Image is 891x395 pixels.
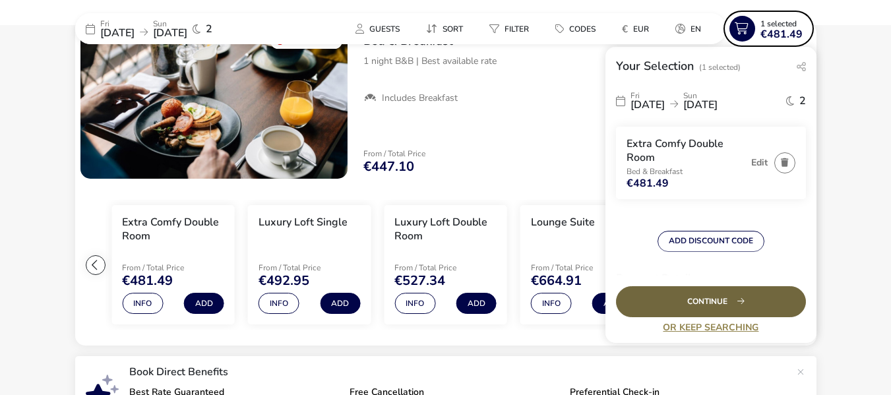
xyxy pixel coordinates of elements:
[259,264,360,272] p: From / Total Price
[760,29,803,40] span: €481.49
[122,216,224,243] h3: Extra Comfy Double Room
[616,322,806,332] a: Or Keep Searching
[394,274,445,288] span: €527.34
[259,274,309,288] span: €492.95
[100,20,135,28] p: Fri
[627,167,745,175] p: Bed & Breakfast
[611,19,665,38] naf-pibe-menu-bar-item: €EUR
[687,297,735,306] span: Continue
[353,23,816,115] div: Bed & Breakfast1 night B&B | Best available rateIncludes Breakfast
[363,150,425,158] p: From / Total Price
[369,24,400,34] span: Guests
[153,26,187,40] span: [DATE]
[394,216,496,243] h3: Luxury Loft Double Room
[630,92,665,100] p: Fri
[345,19,415,38] naf-pibe-menu-bar-item: Guests
[751,158,768,167] button: Edit
[415,19,474,38] button: Sort
[633,24,649,34] span: EUR
[259,216,348,229] h3: Luxury Loft Single
[545,19,606,38] button: Codes
[616,85,806,116] div: Fri[DATE]Sun[DATE]2
[184,293,224,314] button: Add
[514,200,650,330] swiper-slide: 5 / 6
[122,274,173,288] span: €481.49
[531,293,572,314] button: Info
[80,28,348,179] swiper-slide: 1 / 1
[122,264,224,272] p: From / Total Price
[129,367,790,377] p: Book Direct Benefits
[259,293,299,314] button: Info
[363,54,806,68] p: 1 night B&B | Best available rate
[456,293,497,314] button: Add
[377,200,513,330] swiper-slide: 4 / 6
[479,19,539,38] button: Filter
[105,200,241,330] swiper-slide: 2 / 6
[691,24,701,34] span: en
[415,19,479,38] naf-pibe-menu-bar-item: Sort
[394,293,435,314] button: Info
[443,24,463,34] span: Sort
[505,24,529,34] span: Filter
[479,19,545,38] naf-pibe-menu-bar-item: Filter
[345,19,410,38] button: Guests
[616,286,806,317] div: Continue
[616,262,806,294] h3: Payment Details
[100,26,135,40] span: [DATE]
[394,264,496,272] p: From / Total Price
[320,293,360,314] button: Add
[569,24,596,34] span: Codes
[616,58,694,74] h2: Your Selection
[665,19,712,38] button: en
[627,137,745,165] h3: Extra Comfy Double Room
[206,24,212,34] span: 2
[531,264,632,272] p: From / Total Price
[760,18,797,29] span: 1 Selected
[622,22,628,36] i: €
[699,62,741,73] span: (1 Selected)
[726,13,811,44] button: 1 Selected€481.49
[531,274,582,288] span: €664.91
[683,92,718,100] p: Sun
[153,20,187,28] p: Sun
[363,160,414,173] span: €447.10
[122,293,163,314] button: Info
[592,293,632,314] button: Add
[627,178,669,189] span: €481.49
[531,216,595,229] h3: Lounge Suite
[799,96,806,106] span: 2
[658,231,764,252] button: ADD DISCOUNT CODE
[75,13,273,44] div: Fri[DATE]Sun[DATE]2
[382,92,458,104] span: Includes Breakfast
[611,19,660,38] button: €EUR
[630,98,665,112] span: [DATE]
[726,13,816,44] naf-pibe-menu-bar-item: 1 Selected€481.49
[665,19,717,38] naf-pibe-menu-bar-item: en
[241,200,377,330] swiper-slide: 3 / 6
[683,98,718,112] span: [DATE]
[545,19,611,38] naf-pibe-menu-bar-item: Codes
